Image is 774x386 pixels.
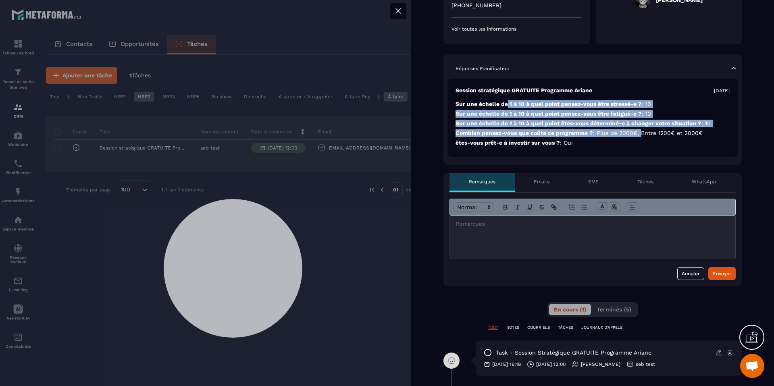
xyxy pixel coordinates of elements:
button: En cours (1) [549,304,591,315]
p: NOTES [506,325,519,330]
button: Envoyer [708,267,736,280]
span: : 10 [642,110,651,117]
p: [DATE] 16:18 [492,361,521,367]
p: Combien pensez-vous que coûte ce programme ? [456,129,730,137]
span: : 10 [642,101,651,107]
div: Envoyer [713,270,731,278]
p: seb test [636,361,655,367]
p: ëtes-vous prêt-e à investir sur vous ? [456,139,730,147]
p: Sur une échelle de 1 à 10 à quel point pensez-vous être fatigué-e ? [456,110,730,118]
p: TÂCHES [558,325,573,330]
p: Remarques [469,178,495,185]
span: Terminés (5) [597,306,631,313]
span: En cours (1) [554,306,586,313]
p: [DATE] 12:00 [536,361,566,367]
p: JOURNAUX D'APPELS [581,325,622,330]
div: Ouvrir le chat [740,354,764,378]
p: Session stratégique GRATUITE Programme Ariane [456,87,592,94]
p: Réponses Planificateur [456,65,510,72]
p: TOUT [488,325,498,330]
p: [PERSON_NAME] [581,361,620,367]
button: Annuler [677,267,704,280]
p: Tâches [637,178,653,185]
button: Terminés (5) [592,304,636,315]
span: : 10 [701,120,711,127]
p: task - Session stratégique GRATUITE Programme Ariane [496,349,651,357]
span: : Plus de 2000€, Entre 1200€ et 2000€ [593,130,703,136]
p: [PHONE_NUMBER] [451,2,582,9]
p: Sur une échelle de 1 à 10 à quel point êtes-vous déterminé-e à changer votre situation ? [456,120,730,127]
p: SMS [588,178,599,185]
span: : Oui [560,139,573,146]
p: WhatsApp [692,178,716,185]
p: Sur une échelle de 1 à 10 à quel point pensez-vous être stressé-e ? [456,100,730,108]
p: Voir toutes les informations [451,26,582,32]
p: Emails [534,178,549,185]
p: [DATE] [714,87,730,94]
p: COURRIELS [527,325,550,330]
